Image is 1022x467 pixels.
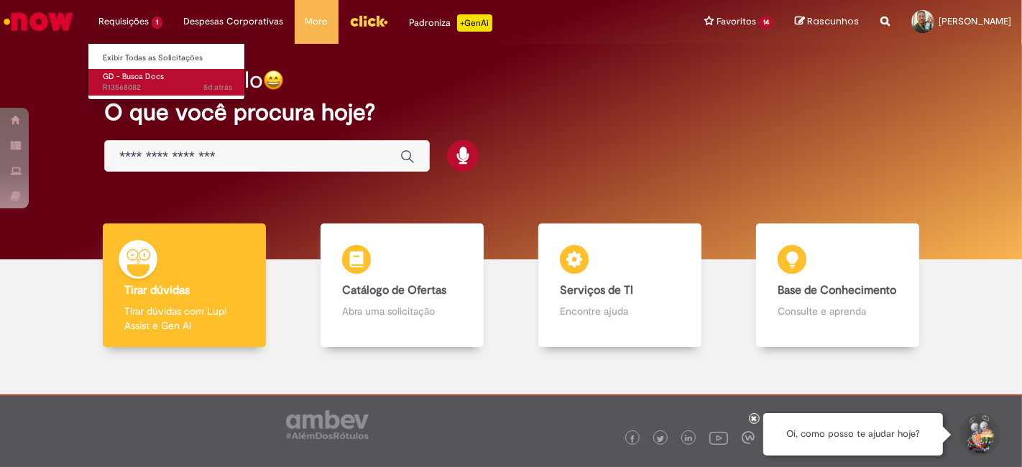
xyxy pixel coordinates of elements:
p: Abra uma solicitação [342,304,463,318]
p: Consulte e aprenda [778,304,898,318]
span: R13568082 [103,82,232,93]
a: Rascunhos [795,15,859,29]
span: Rascunhos [807,14,859,28]
p: Tirar dúvidas com Lupi Assist e Gen Ai [124,304,245,333]
div: Oi, como posso te ajudar hoje? [763,413,943,456]
img: click_logo_yellow_360x200.png [349,10,388,32]
ul: Requisições [88,43,245,100]
a: Tirar dúvidas Tirar dúvidas com Lupi Assist e Gen Ai [75,223,293,348]
img: happy-face.png [263,70,284,91]
img: logo_footer_youtube.png [709,428,728,447]
span: GD - Busca Docs [103,71,164,82]
img: logo_footer_ambev_rotulo_gray.png [286,410,369,439]
a: Exibir Todas as Solicitações [88,50,247,66]
a: Base de Conhecimento Consulte e aprenda [729,223,947,348]
a: Catálogo de Ofertas Abra uma solicitação [293,223,511,348]
img: logo_footer_twitter.png [657,435,664,443]
span: Requisições [98,14,149,29]
a: Aberto R13568082 : GD - Busca Docs [88,69,247,96]
h2: O que você procura hoje? [104,100,918,125]
img: logo_footer_workplace.png [742,431,755,444]
img: logo_footer_linkedin.png [685,435,692,443]
b: Tirar dúvidas [124,283,190,297]
span: 5d atrás [203,82,232,93]
span: Favoritos [717,14,756,29]
div: Padroniza [410,14,492,32]
img: ServiceNow [1,7,75,36]
a: Serviços de TI Encontre ajuda [511,223,729,348]
img: logo_footer_facebook.png [629,435,636,443]
span: [PERSON_NAME] [939,15,1011,27]
span: More [305,14,328,29]
b: Catálogo de Ofertas [342,283,446,297]
b: Serviços de TI [560,283,633,297]
span: 14 [759,17,773,29]
p: Encontre ajuda [560,304,681,318]
b: Base de Conhecimento [778,283,896,297]
time: 25/09/2025 15:02:29 [203,82,232,93]
p: +GenAi [457,14,492,32]
span: Despesas Corporativas [184,14,284,29]
span: 1 [152,17,162,29]
button: Iniciar Conversa de Suporte [957,413,1000,456]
